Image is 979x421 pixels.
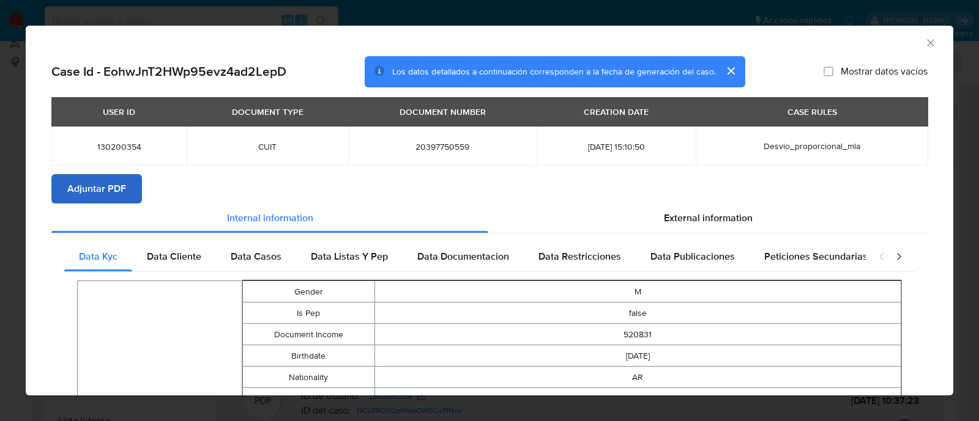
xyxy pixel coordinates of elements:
td: Is Pep [243,302,374,324]
span: Adjuntar PDF [67,175,126,202]
div: USER ID [95,101,143,122]
span: Data Publicaciones [650,249,735,263]
td: Document Income [243,324,374,345]
div: Detailed internal info [64,242,866,271]
span: Data Restricciones [538,249,621,263]
button: Adjuntar PDF [51,174,142,203]
span: Data Casos [231,249,281,263]
td: false [374,302,901,324]
span: Data Cliente [147,249,201,263]
td: 520831 [374,324,901,345]
span: [DATE] 15:10:50 [551,141,681,152]
span: 130200354 [66,141,172,152]
div: closure-recommendation-modal [26,26,953,395]
span: 20397750559 [363,141,522,152]
input: Mostrar datos vacíos [824,67,833,76]
td: M [374,281,901,302]
button: Cerrar ventana [925,37,936,48]
span: Data Listas Y Pep [311,249,388,263]
span: Peticiones Secundarias [764,249,868,263]
span: Mostrar datos vacíos [841,65,928,78]
span: External information [664,211,753,225]
span: Desvio_proporcional_mla [764,140,860,152]
span: Data Documentacion [417,249,509,263]
td: STUDENT [374,388,901,409]
div: CASE RULES [780,101,844,122]
h2: Case Id - EohwJnT2HWp95evz4ad2LepD [51,64,286,79]
div: CREATION DATE [576,101,656,122]
td: Birthdate [243,345,374,367]
td: [DATE] [374,345,901,367]
div: DOCUMENT NUMBER [392,101,493,122]
button: cerrar [716,56,745,86]
span: Internal information [227,211,313,225]
span: CUIT [201,141,333,152]
td: AR [374,367,901,388]
div: DOCUMENT TYPE [225,101,311,122]
div: Detailed info [51,203,928,233]
span: Los datos detallados a continuación corresponden a la fecha de generación del caso. [392,65,716,78]
span: Data Kyc [79,249,117,263]
td: Nationality [243,367,374,388]
td: Occupation [243,388,374,409]
td: Gender [243,281,374,302]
